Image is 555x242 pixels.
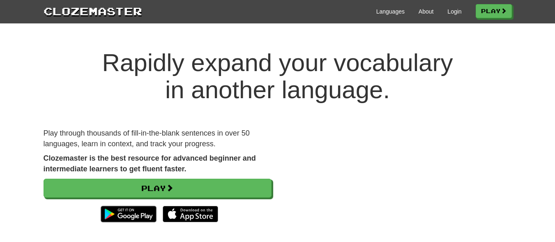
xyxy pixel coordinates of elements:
a: About [419,7,434,16]
a: Clozemaster [44,3,142,18]
a: Languages [376,7,405,16]
strong: Clozemaster is the best resource for advanced beginner and intermediate learners to get fluent fa... [44,154,256,173]
img: Download_on_the_App_Store_Badge_US-UK_135x40-25178aeef6eb6b83b96f5f2d004eda3bffbb37122de64afbaef7... [163,206,218,222]
a: Play [44,179,272,198]
a: Play [476,4,512,18]
p: Play through thousands of fill-in-the-blank sentences in over 50 languages, learn in context, and... [44,128,272,149]
img: Get it on Google Play [97,202,160,226]
a: Login [447,7,461,16]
